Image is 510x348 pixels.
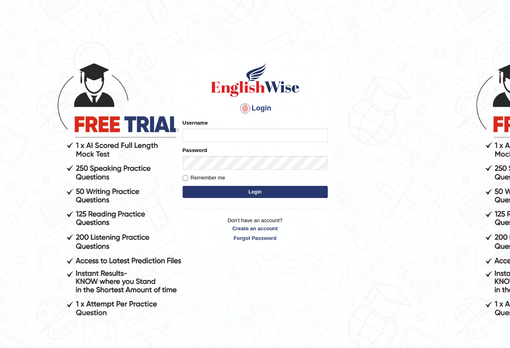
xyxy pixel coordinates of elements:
[209,62,301,98] img: Logo of English Wise sign in for intelligent practice with AI
[183,186,328,198] button: Login
[183,217,328,242] p: Don't have an account?
[183,119,208,127] label: Username
[183,174,225,182] label: Remember me
[183,234,328,242] a: Forgot Password
[183,146,207,154] label: Password
[183,102,328,115] h4: Login
[183,175,188,181] input: Remember me
[183,225,328,232] a: Create an account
